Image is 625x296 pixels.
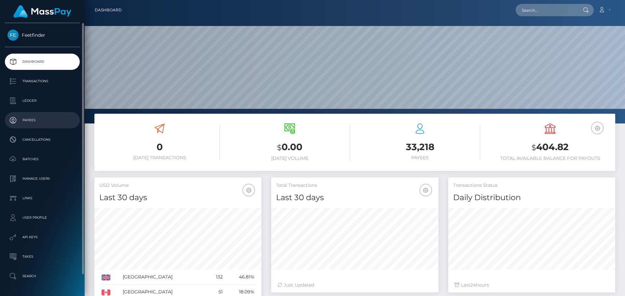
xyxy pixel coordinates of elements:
[120,270,207,285] td: [GEOGRAPHIC_DATA]
[360,141,480,153] h3: 33,218
[7,76,77,86] p: Transactions
[5,93,80,109] a: Ledger
[7,135,77,145] p: Cancellations
[229,141,350,154] h3: 0.00
[453,182,610,189] h5: Transactions Status
[225,270,257,285] td: 46.81%
[7,232,77,242] p: API Keys
[7,115,77,125] p: Payees
[5,210,80,226] a: User Profile
[5,54,80,70] a: Dashboard
[5,132,80,148] a: Cancellations
[7,96,77,106] p: Ledger
[7,174,77,184] p: Manage Users
[13,5,71,18] img: MassPay Logo
[7,213,77,223] p: User Profile
[5,190,80,206] a: Links
[490,156,610,161] h6: Total Available Balance for Payouts
[516,4,577,16] input: Search...
[5,268,80,284] a: Search
[490,141,610,154] h3: 404.82
[5,171,80,187] a: Manage Users
[5,112,80,128] a: Payees
[7,193,77,203] p: Links
[5,229,80,245] a: API Keys
[278,282,432,289] div: Just Updated
[7,271,77,281] p: Search
[470,282,476,288] span: 24
[7,252,77,262] p: Taxes
[277,143,282,152] small: $
[207,270,225,285] td: 132
[5,151,80,167] a: Batches
[99,155,220,161] h6: [DATE] Transactions
[5,32,80,38] span: Feetfinder
[95,3,122,17] a: Dashboard
[7,30,19,41] img: Feetfinder
[7,154,77,164] p: Batches
[276,182,433,189] h5: Total Transactions
[5,249,80,265] a: Taxes
[99,141,220,153] h3: 0
[99,192,257,203] h4: Last 30 days
[532,143,536,152] small: $
[229,156,350,161] h6: [DATE] Volume
[99,182,257,189] h5: USD Volume
[453,192,610,203] h4: Daily Distribution
[102,290,110,295] img: CA.png
[276,192,433,203] h4: Last 30 days
[7,57,77,67] p: Dashboard
[5,73,80,89] a: Transactions
[360,155,480,161] h6: Payees
[102,275,110,280] img: GB.png
[455,282,609,289] div: Last hours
